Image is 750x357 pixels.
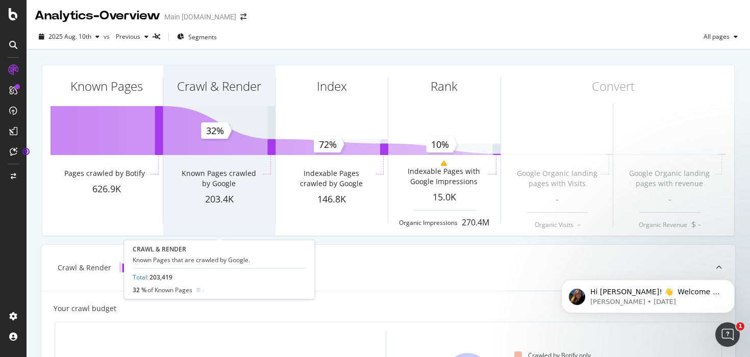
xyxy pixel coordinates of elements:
div: Indexable Pages with Google Impressions [402,166,486,187]
div: arrow-right-arrow-left [240,13,246,20]
span: 1 [736,322,744,330]
button: All pages [699,29,742,45]
div: 203.4K [163,193,276,206]
img: block-icon [119,263,136,272]
button: Segments [173,29,221,45]
button: Previous [112,29,153,45]
a: Total [133,273,147,282]
div: CRAWL & RENDER [133,245,306,253]
div: 15.0K [388,191,501,204]
button: 2025 Aug. 10th [35,29,104,45]
div: Known Pages that are crawled by Google. [133,256,306,264]
div: Tooltip anchor [21,147,31,156]
div: Indexable Pages crawled by Google [289,168,373,189]
div: Main [DOMAIN_NAME] [164,12,236,22]
iframe: Intercom live chat [715,322,740,347]
div: Organic Impressions [399,218,458,227]
div: Known Pages crawled by Google [177,168,261,189]
div: Analytics - Overview [35,7,160,24]
img: Equal [196,288,201,291]
div: Rank [431,78,458,95]
div: 32 % [133,286,192,294]
div: Crawl & Render [58,263,111,273]
span: 203,419 [149,273,172,282]
span: 2025 Aug. 10th [48,32,91,41]
span: of Known Pages [147,286,192,294]
span: vs [104,32,112,41]
div: 626.9K [51,183,163,196]
div: 270.4M [462,217,489,228]
div: Crawl & Render [177,78,261,95]
div: - [203,286,205,294]
div: Your crawl budget [54,303,116,314]
span: All pages [699,32,730,41]
span: Previous [112,32,140,41]
div: : [133,273,172,282]
div: Index [317,78,347,95]
div: 146.8K [276,193,388,206]
iframe: Intercom notifications message [546,258,750,329]
div: Pages crawled by Botify [64,168,145,178]
div: Known Pages [70,78,143,95]
span: Segments [188,33,217,41]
